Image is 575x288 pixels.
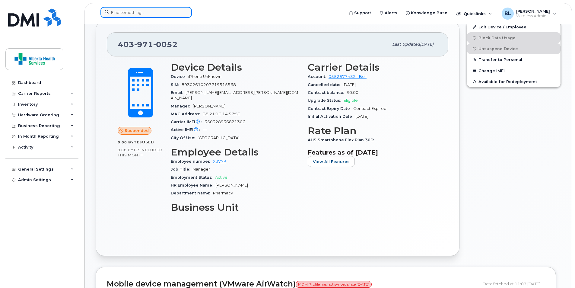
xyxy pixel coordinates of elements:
[171,191,213,195] span: Department Name
[478,79,537,84] span: Available for Redeployment
[308,106,353,111] span: Contract Expiry Date
[353,106,386,111] span: Contract Expired
[308,62,437,73] h3: Carrier Details
[344,98,358,103] span: Eligible
[411,10,447,16] span: Knowledge Base
[213,191,233,195] span: Pharmacy
[171,104,193,108] span: Manager
[188,74,221,79] span: iPhone Unknown
[467,76,561,87] button: Available for Redeployment
[198,136,240,140] span: [GEOGRAPHIC_DATA]
[134,40,153,49] span: 971
[118,40,178,49] span: 403
[355,114,368,119] span: [DATE]
[215,183,248,187] span: [PERSON_NAME]
[354,10,371,16] span: Support
[308,125,437,136] h3: Rate Plan
[467,65,561,76] button: Change IMEI
[497,8,561,20] div: Brandie Leclair
[308,74,329,79] span: Account
[171,120,205,124] span: Carrier IMEI
[142,140,154,144] span: used
[420,42,434,46] span: [DATE]
[213,159,226,164] a: XIJVYP
[467,54,561,65] button: Transfer to Personal
[313,159,350,165] span: View All Features
[171,127,203,132] span: Active IMEI
[182,82,236,87] span: 89302610207719515568
[467,32,561,43] button: Block Data Usage
[478,46,518,51] span: Unsuspend Device
[308,82,343,87] span: Cancelled date
[171,202,300,213] h3: Business Unit
[308,138,377,142] span: AHS Smartphone Flex Plan 30D
[329,74,367,79] a: 0552677432 - Bell
[402,7,452,19] a: Knowledge Base
[516,9,550,14] span: [PERSON_NAME]
[308,90,347,95] span: Contract balance
[504,10,511,17] span: BL
[171,136,198,140] span: City Of Use
[171,147,300,158] h3: Employee Details
[464,11,486,16] span: Quicklinks
[375,7,402,19] a: Alerts
[153,40,178,49] span: 0052
[392,42,420,46] span: Last updated
[171,74,188,79] span: Device
[215,175,227,180] span: Active
[118,148,141,152] span: 0.00 Bytes
[171,90,298,100] span: [PERSON_NAME][EMAIL_ADDRESS][PERSON_NAME][DOMAIN_NAME]
[203,112,240,116] span: B8:21:1C:14:57:5E
[296,281,372,288] span: MDM Profile has not synced since [DATE]
[467,43,561,54] button: Unsuspend Device
[171,175,215,180] span: Employment Status
[343,82,356,87] span: [DATE]
[205,120,245,124] span: 350328936821306
[452,8,496,20] div: Quicklinks
[171,167,192,171] span: Job Title
[100,7,192,18] input: Find something...
[192,167,210,171] span: Manager
[171,62,300,73] h3: Device Details
[125,128,149,133] span: Suspended
[171,112,203,116] span: MAC Address
[171,183,215,187] span: HR Employee Name
[345,7,375,19] a: Support
[118,140,142,144] span: 0.00 Bytes
[308,149,437,156] h3: Features as of [DATE]
[347,90,358,95] span: $0.00
[308,98,344,103] span: Upgrade Status
[516,14,550,18] span: Wireless Admin
[171,82,182,87] span: SIM
[203,127,207,132] span: —
[467,21,561,32] a: Edit Device / Employee
[308,156,355,167] button: View All Features
[171,159,213,164] span: Employee number
[308,114,355,119] span: Initial Activation Date
[193,104,225,108] span: [PERSON_NAME]
[385,10,397,16] span: Alerts
[171,90,186,95] span: Email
